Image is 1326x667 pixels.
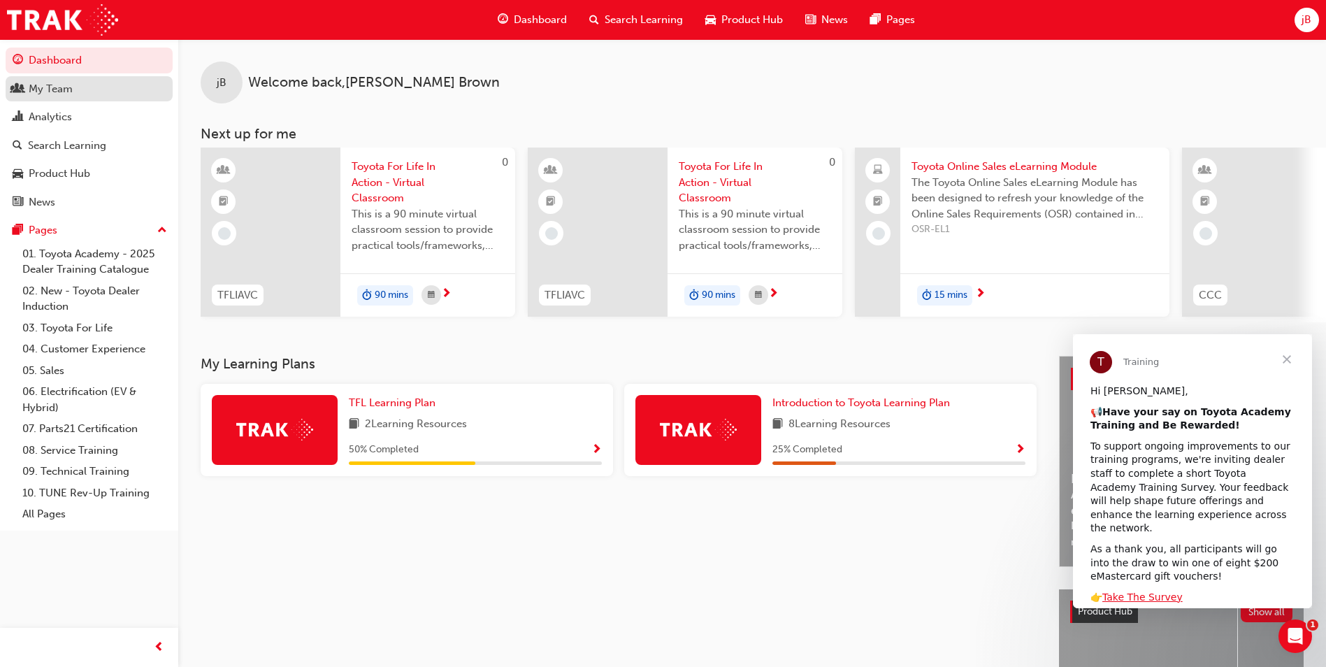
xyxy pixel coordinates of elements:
button: Pages [6,217,173,243]
span: booktick-icon [1200,193,1210,211]
span: learningRecordVerb_NONE-icon [218,227,231,240]
span: next-icon [768,288,779,301]
a: 05. Sales [17,360,173,382]
a: 0TFLIAVCToyota For Life In Action - Virtual ClassroomThis is a 90 minute virtual classroom sessio... [201,148,515,317]
span: Revolutionise the way you access and manage your learning resources. [1071,518,1292,550]
a: Trak [7,4,118,36]
span: 90 mins [375,287,408,303]
div: Pages [29,222,57,238]
button: Show Progress [591,441,602,459]
span: Pages [886,12,915,28]
span: Toyota Online Sales eLearning Module [911,159,1158,175]
a: Dashboard [6,48,173,73]
span: booktick-icon [546,193,556,211]
span: people-icon [13,83,23,96]
span: search-icon [13,140,22,152]
span: car-icon [705,11,716,29]
iframe: Intercom live chat message [1073,334,1312,608]
span: 15 mins [935,287,967,303]
a: 06. Electrification (EV & Hybrid) [17,381,173,418]
span: The Toyota Online Sales eLearning Module has been designed to refresh your knowledge of the Onlin... [911,175,1158,222]
a: Product Hub [6,161,173,187]
span: learningRecordVerb_NONE-icon [872,227,885,240]
button: jB [1295,8,1319,32]
span: jB [217,75,226,91]
span: news-icon [13,196,23,209]
button: DashboardMy TeamAnalyticsSearch LearningProduct HubNews [6,45,173,217]
a: All Pages [17,503,173,525]
span: guage-icon [13,55,23,67]
a: car-iconProduct Hub [694,6,794,34]
span: Toyota For Life In Action - Virtual Classroom [352,159,504,206]
span: 2 Learning Resources [365,416,467,433]
span: Product Hub [721,12,783,28]
span: search-icon [589,11,599,29]
span: Product Hub [1078,605,1132,617]
a: 07. Parts21 Certification [17,418,173,440]
span: Help Shape the Future of Toyota Academy Training and Win an eMastercard! [1071,471,1292,519]
button: Show all [1241,602,1293,622]
span: 50 % Completed [349,442,419,458]
span: car-icon [13,168,23,180]
img: Trak [660,419,737,440]
span: book-icon [349,416,359,433]
span: chart-icon [13,111,23,124]
a: My Team [6,76,173,102]
a: 03. Toyota For Life [17,317,173,339]
span: Toyota For Life In Action - Virtual Classroom [679,159,831,206]
a: Latest NewsShow all [1071,368,1292,390]
h3: My Learning Plans [201,356,1037,372]
a: 10. TUNE Rev-Up Training [17,482,173,504]
span: learningRecordVerb_NONE-icon [1199,227,1212,240]
iframe: Intercom live chat [1278,619,1312,653]
div: News [29,194,55,210]
span: book-icon [772,416,783,433]
span: Welcome back , [PERSON_NAME] Brown [248,75,500,91]
span: 90 mins [702,287,735,303]
span: Dashboard [514,12,567,28]
span: 25 % Completed [772,442,842,458]
a: Search Learning [6,133,173,159]
a: pages-iconPages [859,6,926,34]
span: TFLIAVC [217,287,258,303]
div: Search Learning [28,138,106,154]
a: 09. Technical Training [17,461,173,482]
span: OSR-EL1 [911,222,1158,238]
span: jB [1302,12,1311,28]
span: duration-icon [689,287,699,305]
span: booktick-icon [873,193,883,211]
span: calendar-icon [428,287,435,304]
div: Analytics [29,109,72,125]
span: 8 Learning Resources [788,416,891,433]
a: Latest NewsShow allHelp Shape the Future of Toyota Academy Training and Win an eMastercard!Revolu... [1059,356,1304,567]
span: duration-icon [922,287,932,305]
span: prev-icon [154,639,164,657]
span: This is a 90 minute virtual classroom session to provide practical tools/frameworks, behaviours a... [679,206,831,254]
a: news-iconNews [794,6,859,34]
span: 0 [502,156,508,168]
span: Show Progress [591,444,602,457]
span: news-icon [805,11,816,29]
span: 1 [1307,619,1318,631]
a: 04. Customer Experience [17,338,173,360]
span: TFLIAVC [545,287,585,303]
span: This is a 90 minute virtual classroom session to provide practical tools/frameworks, behaviours a... [352,206,504,254]
span: booktick-icon [219,193,229,211]
span: Show Progress [1015,444,1025,457]
a: 0TFLIAVCToyota For Life In Action - Virtual ClassroomThis is a 90 minute virtual classroom sessio... [528,148,842,317]
span: 0 [829,156,835,168]
div: My Team [29,81,73,97]
span: learningResourceType_INSTRUCTOR_LED-icon [219,162,229,180]
a: Toyota Online Sales eLearning ModuleThe Toyota Online Sales eLearning Module has been designed to... [855,148,1169,317]
span: learningRecordVerb_NONE-icon [545,227,558,240]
